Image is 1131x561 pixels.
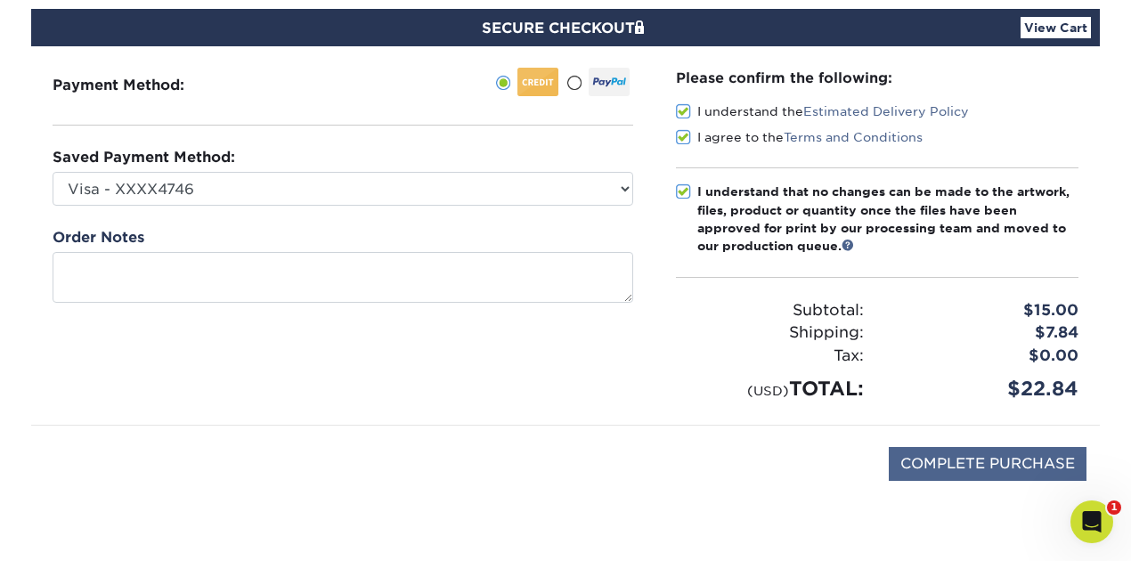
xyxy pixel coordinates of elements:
div: $22.84 [877,374,1092,403]
div: $7.84 [877,321,1092,345]
div: I understand that no changes can be made to the artwork, files, product or quantity once the file... [697,183,1078,256]
iframe: Google Customer Reviews [4,507,151,555]
span: SECURE CHECKOUT [482,20,649,37]
h3: Payment Method: [53,77,228,93]
small: (USD) [747,383,789,398]
img: DigiCert Secured Site Seal [45,447,134,500]
div: Please confirm the following: [676,68,1078,88]
label: Order Notes [53,227,144,248]
input: COMPLETE PURCHASE [889,447,1086,481]
iframe: Intercom live chat [1070,500,1113,543]
label: Saved Payment Method: [53,147,235,168]
div: Shipping: [663,321,877,345]
span: 1 [1107,500,1121,515]
div: $15.00 [877,299,1092,322]
div: $0.00 [877,345,1092,368]
div: Tax: [663,345,877,368]
a: View Cart [1021,17,1091,38]
a: Estimated Delivery Policy [803,104,969,118]
a: Terms and Conditions [784,130,923,144]
label: I understand the [676,102,969,120]
label: I agree to the [676,128,923,146]
div: Subtotal: [663,299,877,322]
div: TOTAL: [663,374,877,403]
